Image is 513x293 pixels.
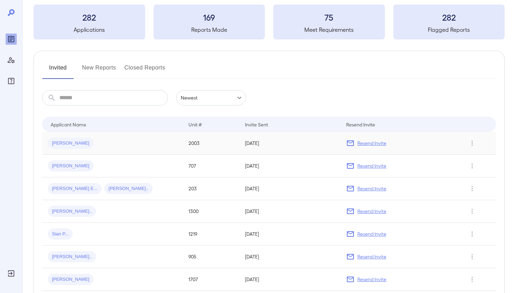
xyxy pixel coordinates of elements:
div: Log Out [6,268,17,279]
span: [PERSON_NAME] [48,140,94,147]
button: Row Actions [467,228,478,240]
button: Row Actions [467,274,478,285]
button: Row Actions [467,160,478,171]
p: Resend Invite [357,230,386,237]
span: [PERSON_NAME] [48,276,94,283]
h5: Applications [34,25,145,34]
td: [DATE] [239,268,341,291]
td: 707 [183,155,239,177]
div: Unit # [188,120,202,129]
td: 1707 [183,268,239,291]
td: [DATE] [239,177,341,200]
td: 2003 [183,132,239,155]
button: Invited [42,62,74,79]
p: Resend Invite [357,185,386,192]
h5: Reports Made [154,25,265,34]
div: Reports [6,34,17,45]
td: [DATE] [239,223,341,246]
div: Applicant Name [51,120,86,129]
span: [PERSON_NAME].. [48,208,96,215]
td: 1300 [183,200,239,223]
button: Row Actions [467,183,478,194]
h3: 75 [273,12,385,23]
p: Resend Invite [357,276,386,283]
summary: 282Applications169Reports Made75Meet Requirements282Flagged Reports [34,5,505,39]
h3: 282 [393,12,505,23]
td: [DATE] [239,246,341,268]
h5: Flagged Reports [393,25,505,34]
span: [PERSON_NAME] [48,163,94,169]
p: Resend Invite [357,162,386,169]
span: [PERSON_NAME] E... [48,185,102,192]
td: 203 [183,177,239,200]
td: 905 [183,246,239,268]
div: Invite Sent [245,120,268,129]
td: [DATE] [239,200,341,223]
span: Sian P... [48,231,73,237]
td: 1219 [183,223,239,246]
button: Row Actions [467,206,478,217]
button: Closed Reports [125,62,165,79]
td: [DATE] [239,132,341,155]
button: New Reports [82,62,116,79]
div: Newest [176,90,246,105]
h3: 169 [154,12,265,23]
div: FAQ [6,75,17,87]
span: [PERSON_NAME].. [104,185,153,192]
h3: 282 [34,12,145,23]
button: Row Actions [467,251,478,262]
div: Manage Users [6,54,17,66]
div: Resend Invite [346,120,375,129]
p: Resend Invite [357,253,386,260]
button: Row Actions [467,138,478,149]
td: [DATE] [239,155,341,177]
span: [PERSON_NAME].. [48,254,96,260]
p: Resend Invite [357,208,386,215]
p: Resend Invite [357,140,386,147]
h5: Meet Requirements [273,25,385,34]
